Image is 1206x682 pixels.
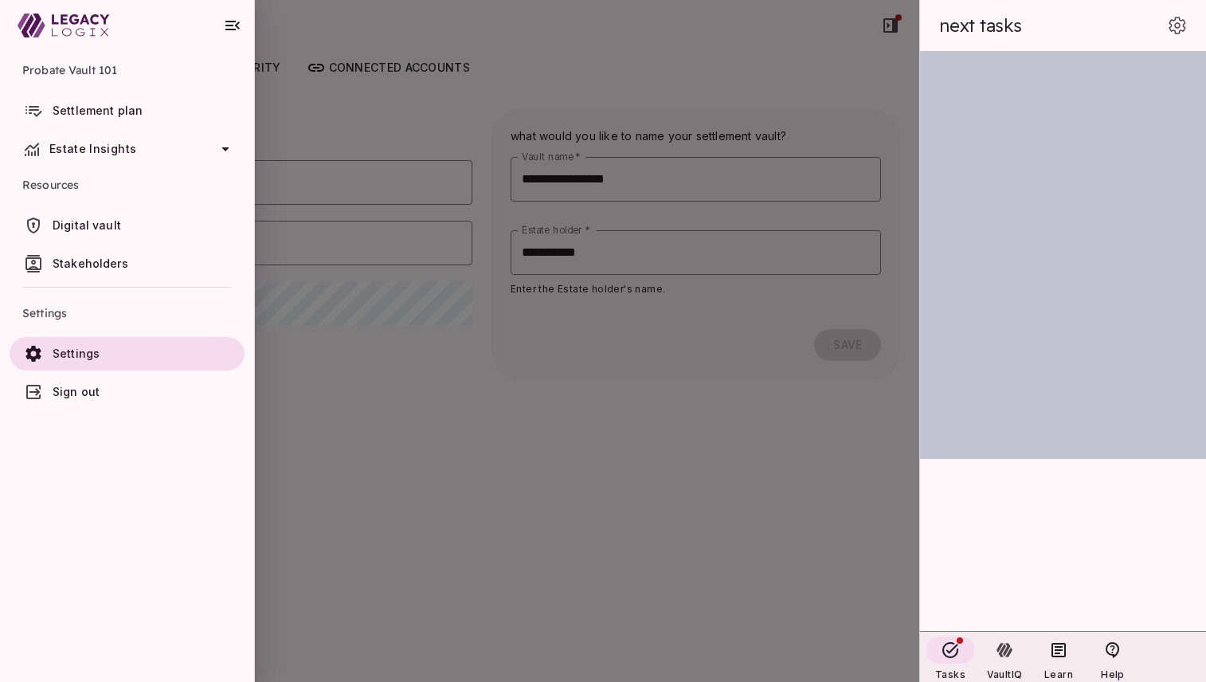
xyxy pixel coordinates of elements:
span: Resources [22,166,232,204]
span: Stakeholders [53,257,128,270]
span: Estate Insights [49,142,136,155]
a: Stakeholders [10,247,245,280]
span: Settlement plan [53,104,143,117]
a: Settlement plan [10,94,245,127]
span: Learn [1044,668,1073,680]
span: Tasks [935,668,965,680]
a: Digital vault [10,209,245,242]
span: Settings [22,294,232,332]
div: Estate Insights [10,132,245,166]
span: Sign out [53,385,100,398]
span: next tasks [939,14,1022,37]
a: Settings [10,337,245,370]
span: VaultIQ [987,668,1022,680]
span: Digital vault [53,218,121,232]
a: Sign out [10,375,245,409]
span: Help [1101,668,1124,680]
span: Settings [53,347,100,360]
span: Probate Vault 101 [22,51,232,89]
